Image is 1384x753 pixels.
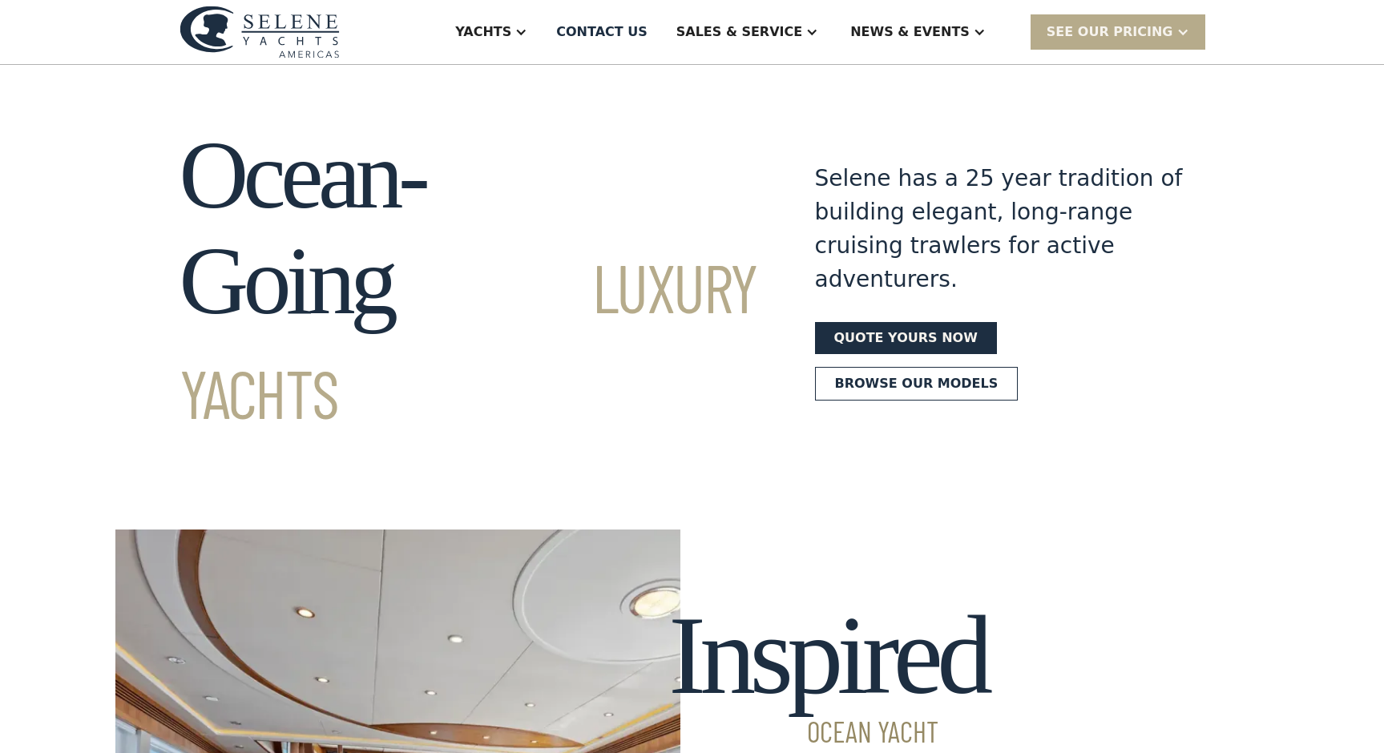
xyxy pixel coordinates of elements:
[850,22,970,42] div: News & EVENTS
[1031,14,1205,49] div: SEE Our Pricing
[180,246,757,433] span: Luxury Yachts
[180,6,340,58] img: logo
[668,717,987,746] span: Ocean Yacht
[815,162,1184,296] div: Selene has a 25 year tradition of building elegant, long-range cruising trawlers for active adven...
[1047,22,1173,42] div: SEE Our Pricing
[180,123,757,440] h1: Ocean-Going
[676,22,802,42] div: Sales & Service
[556,22,648,42] div: Contact US
[815,367,1019,401] a: Browse our models
[815,322,997,354] a: Quote yours now
[455,22,511,42] div: Yachts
